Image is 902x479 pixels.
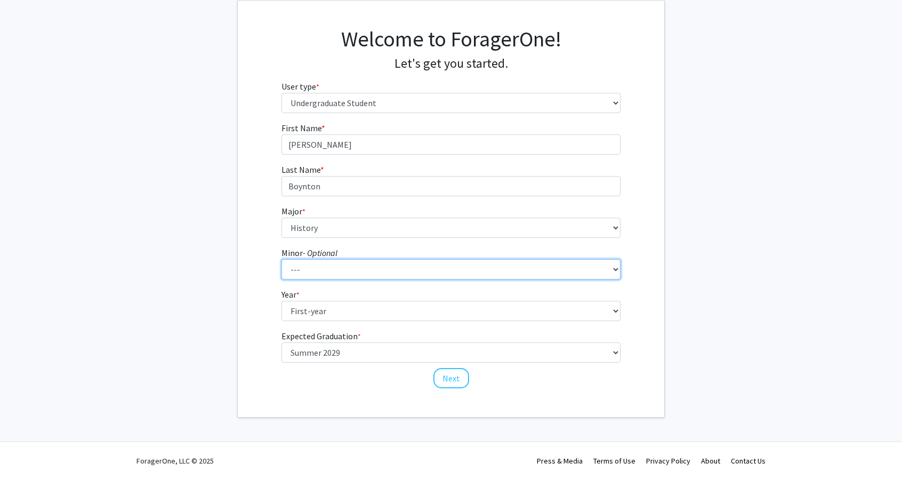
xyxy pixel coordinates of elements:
[281,330,361,342] label: Expected Graduation
[281,123,321,133] span: First Name
[701,456,720,466] a: About
[593,456,635,466] a: Terms of Use
[433,368,469,388] button: Next
[8,431,45,471] iframe: Chat
[281,80,319,93] label: User type
[281,56,621,71] h4: Let's get you started.
[303,248,337,258] i: - Optional
[281,205,305,218] label: Major
[731,456,766,466] a: Contact Us
[281,246,337,259] label: Minor
[281,26,621,52] h1: Welcome to ForagerOne!
[281,164,320,175] span: Last Name
[281,288,300,301] label: Year
[537,456,583,466] a: Press & Media
[646,456,690,466] a: Privacy Policy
